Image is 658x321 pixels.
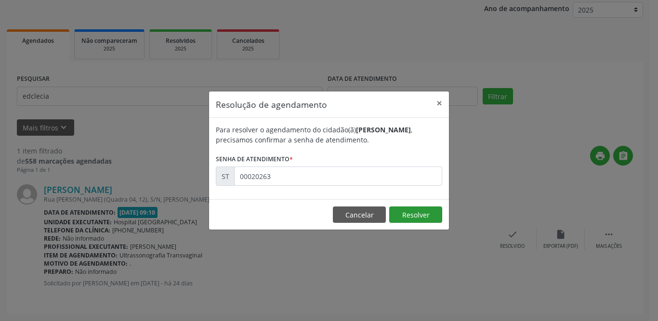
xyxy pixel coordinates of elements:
[216,152,293,167] label: Senha de atendimento
[216,125,442,145] div: Para resolver o agendamento do cidadão(ã) , precisamos confirmar a senha de atendimento.
[216,167,235,186] div: ST
[389,206,442,223] button: Resolver
[356,125,411,134] b: [PERSON_NAME]
[216,98,327,111] h5: Resolução de agendamento
[430,91,449,115] button: Close
[333,206,386,223] button: Cancelar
